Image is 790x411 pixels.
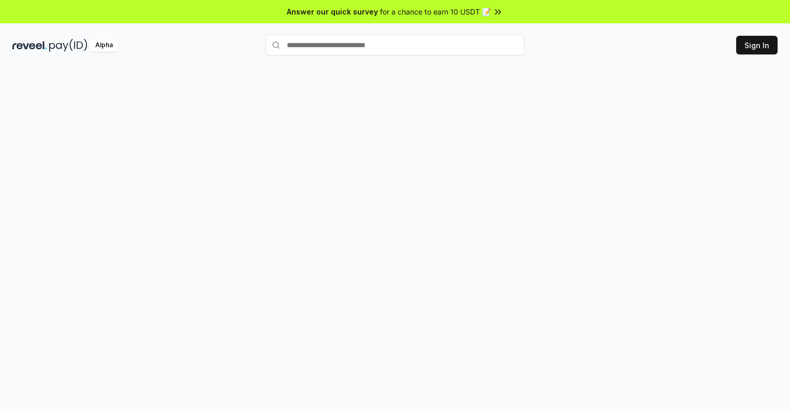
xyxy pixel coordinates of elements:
[12,39,47,52] img: reveel_dark
[736,36,778,54] button: Sign In
[49,39,87,52] img: pay_id
[90,39,119,52] div: Alpha
[380,6,491,17] span: for a chance to earn 10 USDT 📝
[287,6,378,17] span: Answer our quick survey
